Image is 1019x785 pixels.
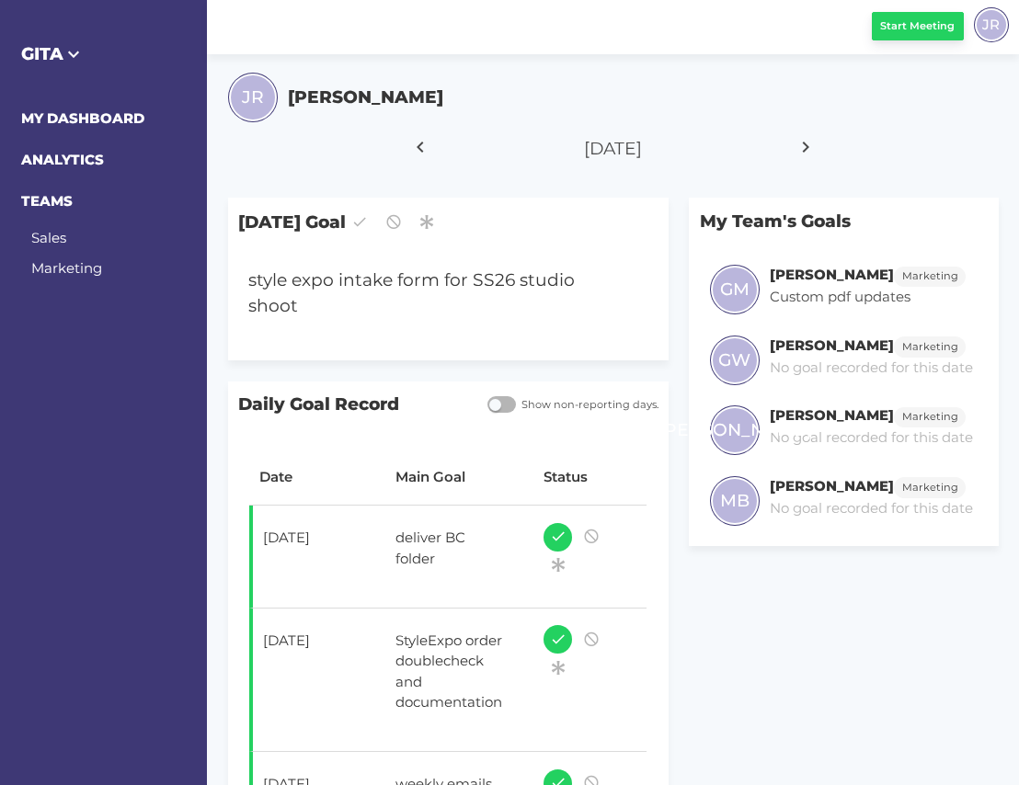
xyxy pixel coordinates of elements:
a: Marketing [894,406,966,424]
span: Start Meeting [880,18,955,34]
span: [DATE] [584,138,642,159]
a: Marketing [894,266,966,283]
div: StyleExpo order doublecheck and documentation [385,620,513,724]
span: GW [718,347,750,373]
span: Marketing [902,409,958,425]
span: Marketing [902,480,958,495]
h6: TEAMS [21,191,187,212]
a: ANALYTICS [21,151,104,168]
a: Sales [31,229,66,246]
span: Daily Goal Record [228,381,477,428]
span: Marketing [902,339,958,355]
span: MB [720,488,750,514]
h6: [PERSON_NAME] [770,477,894,495]
span: [PERSON_NAME] [658,417,811,443]
div: Status [544,467,636,488]
td: [DATE] [249,506,385,609]
td: [DATE] [249,609,385,753]
div: JR [974,7,1009,42]
p: No goal recorded for this date [770,427,973,449]
div: deliver BC folder [385,518,513,580]
span: Marketing [902,268,958,284]
button: Start Meeting [872,12,964,40]
div: Date [259,467,374,488]
div: style expo intake form for SS26 studio shoot [238,257,624,330]
a: Marketing [894,477,966,495]
span: GM [720,277,750,302]
p: My Team's Goals [689,198,998,245]
span: JR [242,85,264,110]
span: JR [982,14,1000,35]
h5: [PERSON_NAME] [288,85,443,110]
h6: [PERSON_NAME] [770,406,894,424]
h6: [PERSON_NAME] [770,266,894,283]
p: No goal recorded for this date [770,358,973,379]
p: Custom pdf updates [770,287,966,308]
a: MY DASHBOARD [21,109,144,127]
h6: [PERSON_NAME] [770,336,894,354]
div: Main Goal [395,467,523,488]
span: [DATE] Goal [228,198,669,246]
span: Show non-reporting days. [516,397,658,413]
a: Marketing [31,259,102,277]
p: No goal recorded for this date [770,498,973,519]
h5: GITA [21,41,187,67]
a: Marketing [894,336,966,354]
